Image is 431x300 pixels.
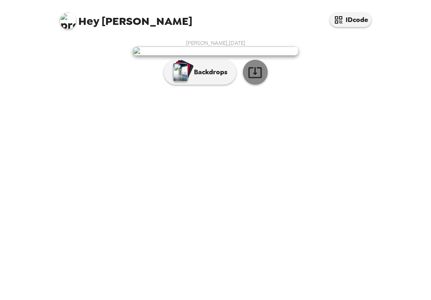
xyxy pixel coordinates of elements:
[190,67,228,77] p: Backdrops
[60,8,192,27] span: [PERSON_NAME]
[164,60,236,85] button: Backdrops
[186,39,245,46] span: [PERSON_NAME] , [DATE]
[78,14,99,29] span: Hey
[60,12,76,29] img: profile pic
[330,12,371,27] button: IDcode
[133,46,298,56] img: user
